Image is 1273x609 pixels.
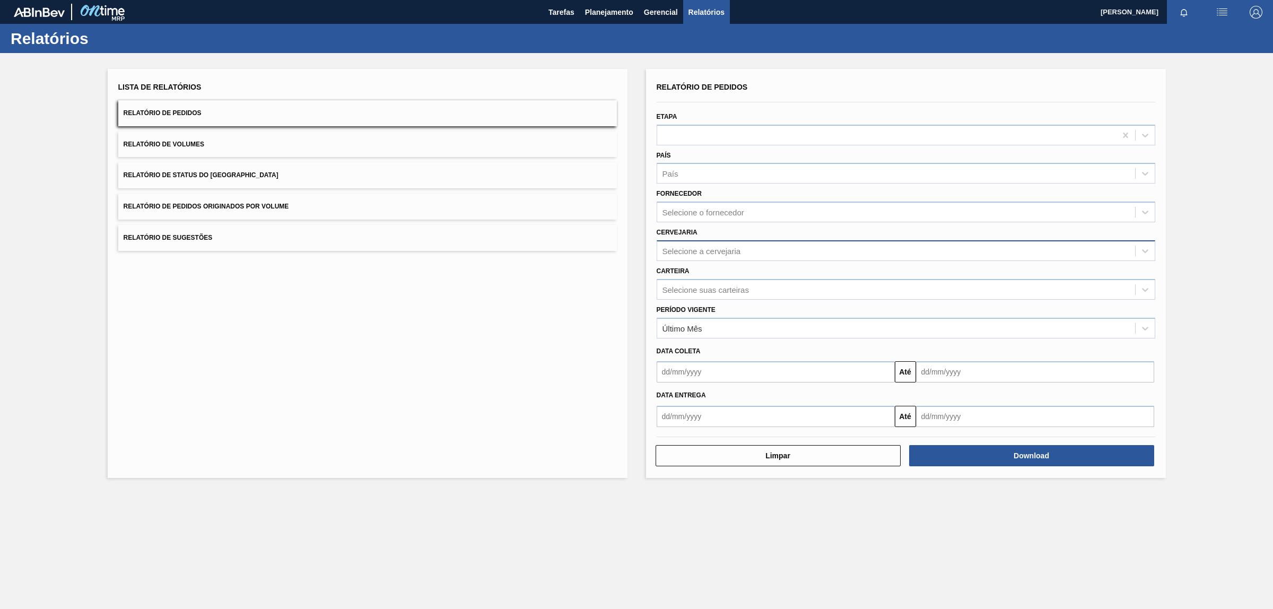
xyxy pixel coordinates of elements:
[662,169,678,178] div: País
[11,32,199,45] h1: Relatórios
[657,391,706,399] span: Data entrega
[657,152,671,159] label: País
[916,406,1154,427] input: dd/mm/yyyy
[657,361,895,382] input: dd/mm/yyyy
[657,83,748,91] span: Relatório de Pedidos
[14,7,65,17] img: TNhmsLtSVTkK8tSr43FrP2fwEKptu5GPRR3wAAAABJRU5ErkJggg==
[124,234,213,241] span: Relatório de Sugestões
[657,267,690,275] label: Carteira
[118,100,617,126] button: Relatório de Pedidos
[585,6,633,19] span: Planejamento
[916,361,1154,382] input: dd/mm/yyyy
[118,83,202,91] span: Lista de Relatórios
[124,203,289,210] span: Relatório de Pedidos Originados por Volume
[124,171,278,179] span: Relatório de Status do [GEOGRAPHIC_DATA]
[124,109,202,117] span: Relatório de Pedidos
[1216,6,1228,19] img: userActions
[657,347,701,355] span: Data coleta
[118,194,617,220] button: Relatório de Pedidos Originados por Volume
[657,406,895,427] input: dd/mm/yyyy
[124,141,204,148] span: Relatório de Volumes
[656,445,901,466] button: Limpar
[688,6,725,19] span: Relatórios
[118,132,617,158] button: Relatório de Volumes
[118,225,617,251] button: Relatório de Sugestões
[644,6,678,19] span: Gerencial
[662,208,744,217] div: Selecione o fornecedor
[657,229,697,236] label: Cervejaria
[548,6,574,19] span: Tarefas
[662,246,741,255] div: Selecione a cervejaria
[909,445,1154,466] button: Download
[1250,6,1262,19] img: Logout
[657,113,677,120] label: Etapa
[662,285,749,294] div: Selecione suas carteiras
[662,324,702,333] div: Último Mês
[895,406,916,427] button: Até
[895,361,916,382] button: Até
[657,190,702,197] label: Fornecedor
[118,162,617,188] button: Relatório de Status do [GEOGRAPHIC_DATA]
[1167,5,1201,20] button: Notificações
[657,306,716,314] label: Período Vigente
